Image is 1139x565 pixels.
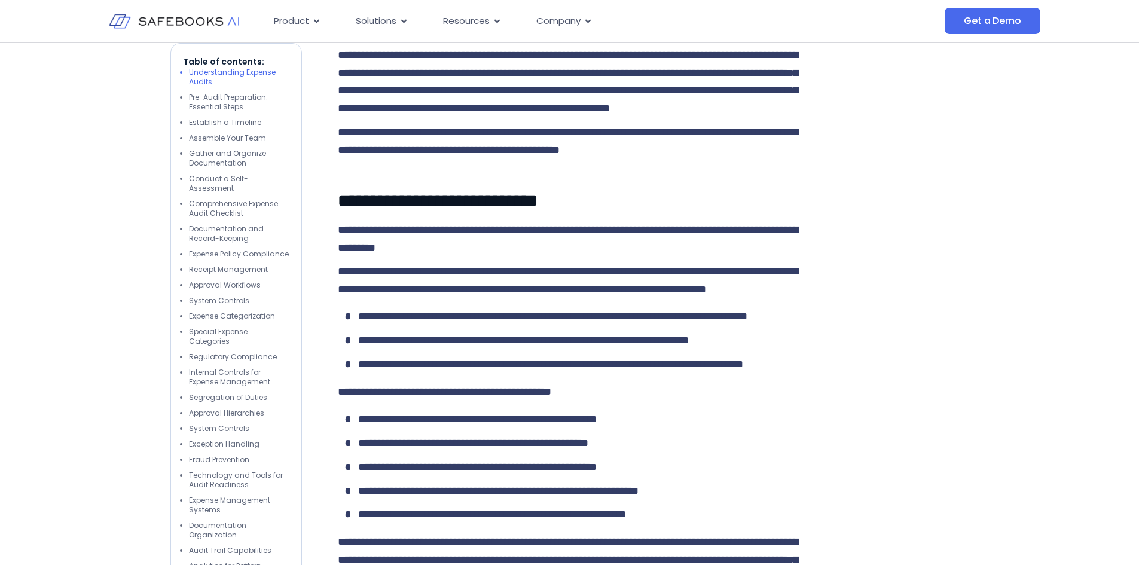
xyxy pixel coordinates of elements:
li: Conduct a Self-Assessment [189,174,289,193]
li: Audit Trail Capabilities [189,546,289,555]
span: Get a Demo [964,15,1021,27]
li: Fraud Prevention [189,455,289,465]
li: Expense Management Systems [189,496,289,515]
span: Product [274,14,309,28]
li: Expense Categorization [189,311,289,321]
li: Documentation and Record-Keeping [189,224,289,243]
li: Segregation of Duties [189,393,289,402]
li: Understanding Expense Audits [189,68,289,87]
li: Documentation Organization [189,521,289,540]
li: Technology and Tools for Audit Readiness [189,471,289,490]
li: Pre-Audit Preparation: Essential Steps [189,93,289,112]
li: Expense Policy Compliance [189,249,289,259]
li: Approval Workflows [189,280,289,290]
a: Get a Demo [945,8,1040,34]
li: System Controls [189,296,289,306]
span: Solutions [356,14,396,28]
li: Special Expense Categories [189,327,289,346]
li: Establish a Timeline [189,118,289,127]
li: Receipt Management [189,265,289,274]
li: Gather and Organize Documentation [189,149,289,168]
span: Company [536,14,581,28]
span: Resources [443,14,490,28]
li: System Controls [189,424,289,433]
li: Comprehensive Expense Audit Checklist [189,199,289,218]
li: Assemble Your Team [189,133,289,143]
nav: Menu [264,10,825,33]
li: Exception Handling [189,439,289,449]
li: Internal Controls for Expense Management [189,368,289,387]
p: Table of contents: [183,56,289,68]
li: Approval Hierarchies [189,408,289,418]
li: Regulatory Compliance [189,352,289,362]
div: Menu Toggle [264,10,825,33]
